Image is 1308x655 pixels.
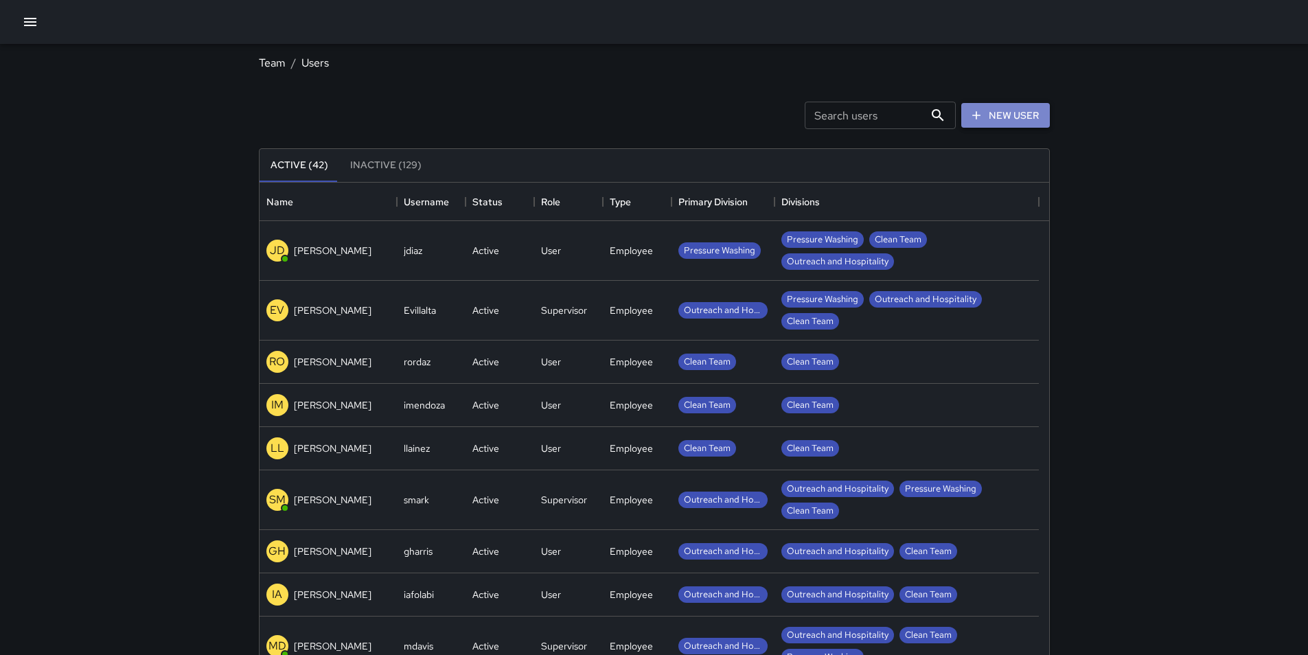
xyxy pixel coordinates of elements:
[301,56,329,70] a: Users
[781,442,839,455] span: Clean Team
[603,183,672,221] div: Type
[610,441,653,455] div: Employee
[268,543,286,560] p: GH
[781,356,839,369] span: Clean Team
[678,183,748,221] div: Primary Division
[781,629,894,642] span: Outreach and Hospitality
[781,233,864,246] span: Pressure Washing
[541,639,587,653] div: Supervisor
[678,356,736,369] span: Clean Team
[869,233,927,246] span: Clean Team
[781,293,864,306] span: Pressure Washing
[678,588,768,601] span: Outreach and Hospitality
[775,183,1039,221] div: Divisions
[294,588,371,601] p: [PERSON_NAME]
[610,398,653,412] div: Employee
[534,183,603,221] div: Role
[339,149,433,182] button: Inactive (129)
[472,183,503,221] div: Status
[899,483,982,496] span: Pressure Washing
[404,588,434,601] div: iafolabi
[541,183,560,221] div: Role
[678,545,768,558] span: Outreach and Hospitality
[541,493,587,507] div: Supervisor
[781,545,894,558] span: Outreach and Hospitality
[466,183,534,221] div: Status
[678,442,736,455] span: Clean Team
[472,303,499,317] div: Active
[269,354,285,370] p: RO
[678,494,768,507] span: Outreach and Hospitality
[404,303,436,317] div: Evillalta
[781,183,820,221] div: Divisions
[269,492,286,508] p: SM
[259,56,286,70] a: Team
[781,588,894,601] span: Outreach and Hospitality
[541,303,587,317] div: Supervisor
[610,493,653,507] div: Employee
[294,493,371,507] p: [PERSON_NAME]
[271,397,284,413] p: IM
[260,183,397,221] div: Name
[678,399,736,412] span: Clean Team
[678,640,768,653] span: Outreach and Hospitality
[271,440,284,457] p: LL
[610,588,653,601] div: Employee
[270,242,285,259] p: JD
[404,183,449,221] div: Username
[270,302,284,319] p: EV
[472,588,499,601] div: Active
[610,244,653,257] div: Employee
[404,355,431,369] div: rordaz
[541,355,561,369] div: User
[472,493,499,507] div: Active
[294,398,371,412] p: [PERSON_NAME]
[294,303,371,317] p: [PERSON_NAME]
[541,441,561,455] div: User
[404,441,430,455] div: llainez
[404,244,422,257] div: jdiaz
[397,183,466,221] div: Username
[610,544,653,558] div: Employee
[899,588,957,601] span: Clean Team
[294,639,371,653] p: [PERSON_NAME]
[781,483,894,496] span: Outreach and Hospitality
[272,586,282,603] p: IA
[610,639,653,653] div: Employee
[260,149,339,182] button: Active (42)
[404,544,433,558] div: gharris
[678,304,768,317] span: Outreach and Hospitality
[610,183,631,221] div: Type
[781,505,839,518] span: Clean Team
[541,398,561,412] div: User
[404,639,433,653] div: mdavis
[781,315,839,328] span: Clean Team
[899,545,957,558] span: Clean Team
[869,293,982,306] span: Outreach and Hospitality
[294,441,371,455] p: [PERSON_NAME]
[404,493,429,507] div: smark
[472,244,499,257] div: Active
[781,255,894,268] span: Outreach and Hospitality
[472,398,499,412] div: Active
[472,544,499,558] div: Active
[294,355,371,369] p: [PERSON_NAME]
[541,244,561,257] div: User
[541,544,561,558] div: User
[291,55,296,71] li: /
[541,588,561,601] div: User
[672,183,775,221] div: Primary Division
[294,244,371,257] p: [PERSON_NAME]
[678,244,761,257] span: Pressure Washing
[610,303,653,317] div: Employee
[610,355,653,369] div: Employee
[294,544,371,558] p: [PERSON_NAME]
[472,639,499,653] div: Active
[899,629,957,642] span: Clean Team
[404,398,445,412] div: imendoza
[266,183,293,221] div: Name
[472,355,499,369] div: Active
[781,399,839,412] span: Clean Team
[472,441,499,455] div: Active
[268,638,286,654] p: MD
